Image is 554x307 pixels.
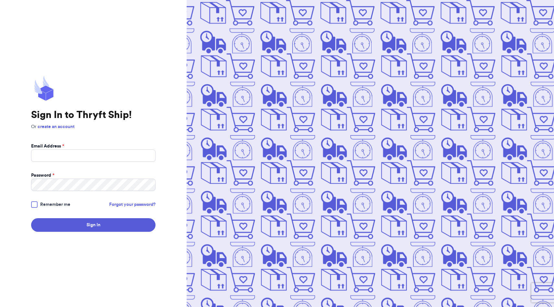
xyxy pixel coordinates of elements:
button: Sign In [31,218,156,232]
label: Email Address [31,143,64,149]
p: Or [31,124,156,130]
a: Forgot your password? [109,201,156,208]
span: Remember me [40,201,70,208]
label: Password [31,172,54,179]
a: create an account [38,124,75,129]
h1: Sign In to Thryft Ship! [31,109,156,121]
